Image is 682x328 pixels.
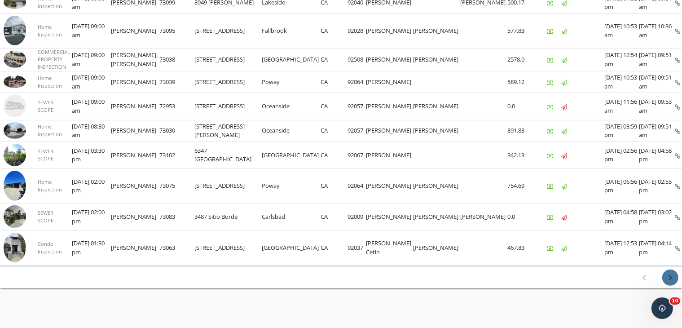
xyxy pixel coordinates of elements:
td: CA [321,169,348,204]
td: [DATE] 10:53 am [604,13,639,48]
img: streetview [4,205,26,228]
td: [PERSON_NAME] [413,48,460,71]
td: [DATE] 12:53 pm [604,230,639,265]
td: 577.83 [507,13,532,48]
td: 6347 [GEOGRAPHIC_DATA] [194,142,262,169]
td: [GEOGRAPHIC_DATA] [262,48,321,71]
span: SEWER SCOPE [38,209,53,224]
td: [STREET_ADDRESS] [194,93,262,120]
td: [DATE] 10:53 am [604,71,639,93]
iframe: Intercom live chat [651,297,673,319]
td: CA [321,93,348,120]
td: [PERSON_NAME] [111,142,159,169]
td: 73095 [159,13,194,48]
td: [DATE] 09:53 am [639,93,675,120]
td: [PERSON_NAME] [111,204,159,231]
button: Next page [662,270,678,286]
td: [DATE] 03:59 pm [604,120,639,142]
td: 92064 [348,71,366,93]
td: [PERSON_NAME], [PERSON_NAME] [111,48,159,71]
td: [DATE] 02:00 pm [72,169,111,204]
td: [DATE] 10:36 am [639,13,675,48]
span: SEWER SCOPE [38,99,53,113]
td: [STREET_ADDRESS] [194,13,262,48]
td: 342.13 [507,142,532,169]
td: CA [321,13,348,48]
td: [PERSON_NAME] [111,169,159,204]
td: [PERSON_NAME] [111,120,159,142]
td: 73038 [159,48,194,71]
td: 73063 [159,230,194,265]
td: [DATE] 09:51 am [639,48,675,71]
td: [DATE] 11:56 am [604,93,639,120]
td: [PERSON_NAME] [413,93,460,120]
td: [PERSON_NAME] [111,230,159,265]
td: 92028 [348,13,366,48]
td: CA [321,120,348,142]
td: [PERSON_NAME] [366,142,413,169]
td: Oceanside [262,120,321,142]
td: [PERSON_NAME] [413,169,460,204]
td: [DATE] 03:30 pm [72,142,111,169]
td: [GEOGRAPHIC_DATA] [262,142,321,169]
span: SEWER SCOPE [38,148,53,162]
td: [PERSON_NAME] [366,13,413,48]
td: [STREET_ADDRESS] [194,71,262,93]
td: [PERSON_NAME] [366,120,413,142]
td: 0.0 [507,204,532,231]
td: [DATE] 04:58 pm [604,204,639,231]
td: [STREET_ADDRESS][PERSON_NAME] [194,120,262,142]
img: 9551423%2Fcover_photos%2FStnGAd0Vk7WeCEQjsGpa%2Fsmall.jpg [4,233,26,263]
img: house-placeholder-square-ca63347ab8c70e15b013bc22427d3df0f7f082c62ce06d78aee8ec4e70df452f.jpg [4,95,26,117]
img: 9543511%2Freports%2F181eab49-36ba-4243-ba72-f70984574c95%2Fcover_photos%2FPOyIpMsSFJgml1L0mBKf%2F... [4,51,26,68]
span: Home Inspection [38,123,62,137]
td: [DATE] 09:00 am [72,13,111,48]
td: [PERSON_NAME] [413,204,460,231]
td: [PERSON_NAME] [111,13,159,48]
td: 589.12 [507,71,532,93]
span: Home Inspection [38,178,62,193]
td: [GEOGRAPHIC_DATA] [262,230,321,265]
span: 10 [670,297,680,305]
i: chevron_right [665,272,676,283]
td: [DATE] 09:51 am [639,71,675,93]
td: [PERSON_NAME] Cetin [366,230,413,265]
td: [DATE] 02:55 pm [639,169,675,204]
td: [DATE] 06:56 pm [604,169,639,204]
img: 9553140%2Freports%2F256a1a74-7e8a-46af-b213-6132eb689f7e%2Fcover_photos%2FoZmr6R8awOrkod3pIcfa%2F... [4,122,26,139]
td: 0.0 [507,93,532,120]
td: CA [321,230,348,265]
span: COMMERCIAL PROPERTY INSPECTION [38,49,70,71]
td: [DATE] 09:00 am [72,71,111,93]
td: 73030 [159,120,194,142]
td: 92037 [348,230,366,265]
td: [PERSON_NAME] [366,93,413,120]
td: Poway [262,169,321,204]
td: 467.83 [507,230,532,265]
span: Condo Inspection [38,240,62,255]
span: Home Inspection [38,75,62,89]
td: [PERSON_NAME] [366,204,413,231]
td: 73083 [159,204,194,231]
td: 3487 Sitio Borde [194,204,262,231]
td: 891.83 [507,120,532,142]
td: 73102 [159,142,194,169]
td: CA [321,142,348,169]
td: 92057 [348,93,366,120]
td: [PERSON_NAME] [366,71,413,93]
img: 9542082%2Freports%2Fcd59b2f3-e2bb-44fc-b906-cfdc5d0154bc%2Fcover_photos%2FJNztU4TO8kHg3w27Kyou%2F... [4,75,26,88]
td: 73039 [159,71,194,93]
td: [PERSON_NAME] [413,230,460,265]
td: 92064 [348,169,366,204]
td: [PERSON_NAME] [413,120,460,142]
td: [DATE] 09:00 am [72,93,111,120]
span: Home Inspection [38,23,62,38]
td: Fallbrook [262,13,321,48]
td: [STREET_ADDRESS] [194,230,262,265]
td: [STREET_ADDRESS] [194,169,262,204]
td: 92508 [348,48,366,71]
td: Oceanside [262,93,321,120]
td: 72953 [159,93,194,120]
td: CA [321,71,348,93]
td: [PERSON_NAME] [460,204,507,231]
